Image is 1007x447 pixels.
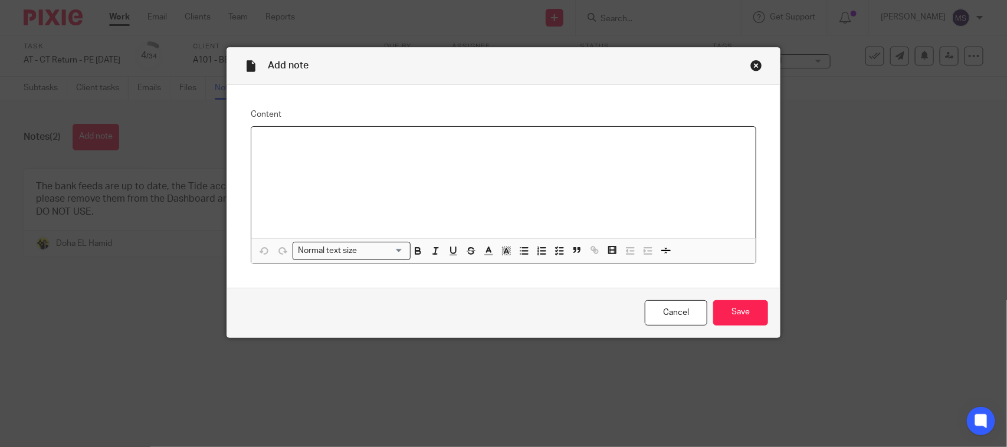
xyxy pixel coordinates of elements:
label: Content [251,109,756,120]
div: Close this dialog window [750,60,762,71]
input: Save [713,300,768,326]
div: Search for option [293,242,411,260]
span: Normal text size [296,245,360,257]
input: Search for option [361,245,404,257]
span: Add note [268,61,309,70]
a: Cancel [645,300,707,326]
